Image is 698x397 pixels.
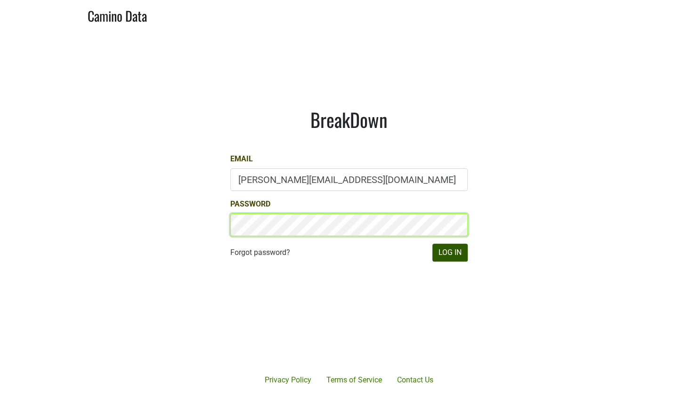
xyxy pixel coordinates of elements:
label: Email [230,153,253,165]
a: Terms of Service [319,371,390,389]
a: Contact Us [390,371,441,389]
a: Privacy Policy [257,371,319,389]
h1: BreakDown [230,108,468,131]
a: Camino Data [88,4,147,26]
button: Log In [432,244,468,262]
a: Forgot password? [230,247,290,258]
label: Password [230,198,270,210]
